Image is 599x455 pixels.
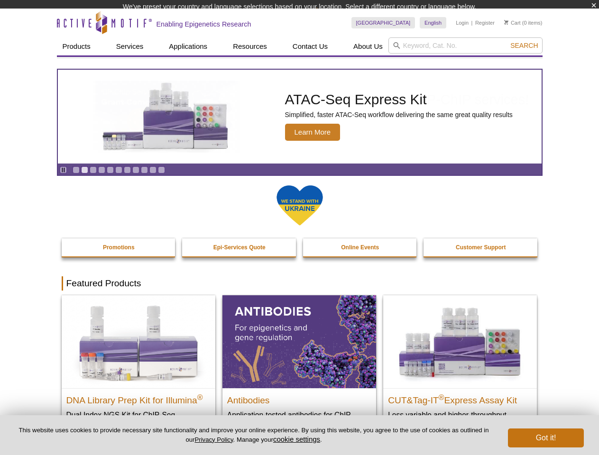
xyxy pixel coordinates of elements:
strong: Customer Support [456,244,506,251]
a: Go to slide 7 [124,166,131,173]
a: Privacy Policy [194,436,233,443]
h2: Antibodies [227,391,371,405]
a: Contact Us [287,37,333,55]
input: Keyword, Cat. No. [388,37,543,54]
p: Simplified, faster ATAC-Seq workflow delivering the same great quality results [285,110,513,119]
img: DNA Library Prep Kit for Illumina [62,295,215,388]
li: | [471,17,473,28]
p: Application-tested antibodies for ChIP, CUT&Tag, and CUT&RUN. [227,410,371,429]
a: All Antibodies Antibodies Application-tested antibodies for ChIP, CUT&Tag, and CUT&RUN. [222,295,376,439]
a: Login [456,19,469,26]
a: Services [111,37,149,55]
a: ATAC-Seq Express Kit ATAC-Seq Express Kit Simplified, faster ATAC-Seq workflow delivering the sam... [58,70,542,164]
a: Go to slide 4 [98,166,105,173]
sup: ® [197,393,203,401]
a: Go to slide 3 [90,166,97,173]
h2: Featured Products [62,276,538,291]
a: [GEOGRAPHIC_DATA] [351,17,415,28]
strong: Epi-Services Quote [213,244,266,251]
a: DNA Library Prep Kit for Illumina DNA Library Prep Kit for Illumina® Dual Index NGS Kit for ChIP-... [62,295,215,448]
a: Go to slide 2 [81,166,88,173]
a: Go to slide 9 [141,166,148,173]
a: Register [475,19,495,26]
li: (0 items) [504,17,543,28]
a: Epi-Services Quote [182,238,297,256]
a: Applications [163,37,213,55]
button: Got it! [508,428,584,447]
img: Change Here [316,7,341,29]
a: Go to slide 6 [115,166,122,173]
a: Resources [227,37,273,55]
span: Search [510,42,538,49]
strong: Online Events [341,244,379,251]
a: CUT&Tag-IT® Express Assay Kit CUT&Tag-IT®Express Assay Kit Less variable and higher-throughput ge... [383,295,537,439]
img: ATAC-Seq Express Kit [88,81,245,153]
a: Go to slide 1 [73,166,80,173]
h2: ATAC-Seq Express Kit [285,92,513,107]
a: Products [57,37,96,55]
a: Go to slide 8 [132,166,139,173]
img: CUT&Tag-IT® Express Assay Kit [383,295,537,388]
a: Cart [504,19,521,26]
a: English [420,17,446,28]
a: Go to slide 11 [158,166,165,173]
a: Go to slide 5 [107,166,114,173]
button: cookie settings [273,435,320,443]
a: Toggle autoplay [60,166,67,173]
a: Online Events [303,238,418,256]
a: Go to slide 10 [149,166,157,173]
span: Learn More [285,124,341,141]
img: All Antibodies [222,295,376,388]
a: Promotions [62,238,176,256]
h2: DNA Library Prep Kit for Illumina [66,391,211,405]
h2: Enabling Epigenetics Research [157,20,251,28]
button: Search [507,41,541,50]
sup: ® [439,393,444,401]
p: Dual Index NGS Kit for ChIP-Seq, CUT&RUN, and ds methylated DNA assays. [66,410,211,439]
a: About Us [348,37,388,55]
article: ATAC-Seq Express Kit [58,70,542,164]
img: We Stand With Ukraine [276,184,323,227]
p: This website uses cookies to provide necessary site functionality and improve your online experie... [15,426,492,444]
img: Your Cart [504,20,508,25]
a: Customer Support [424,238,538,256]
p: Less variable and higher-throughput genome-wide profiling of histone marks​. [388,410,532,429]
strong: Promotions [103,244,135,251]
h2: CUT&Tag-IT Express Assay Kit [388,391,532,405]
